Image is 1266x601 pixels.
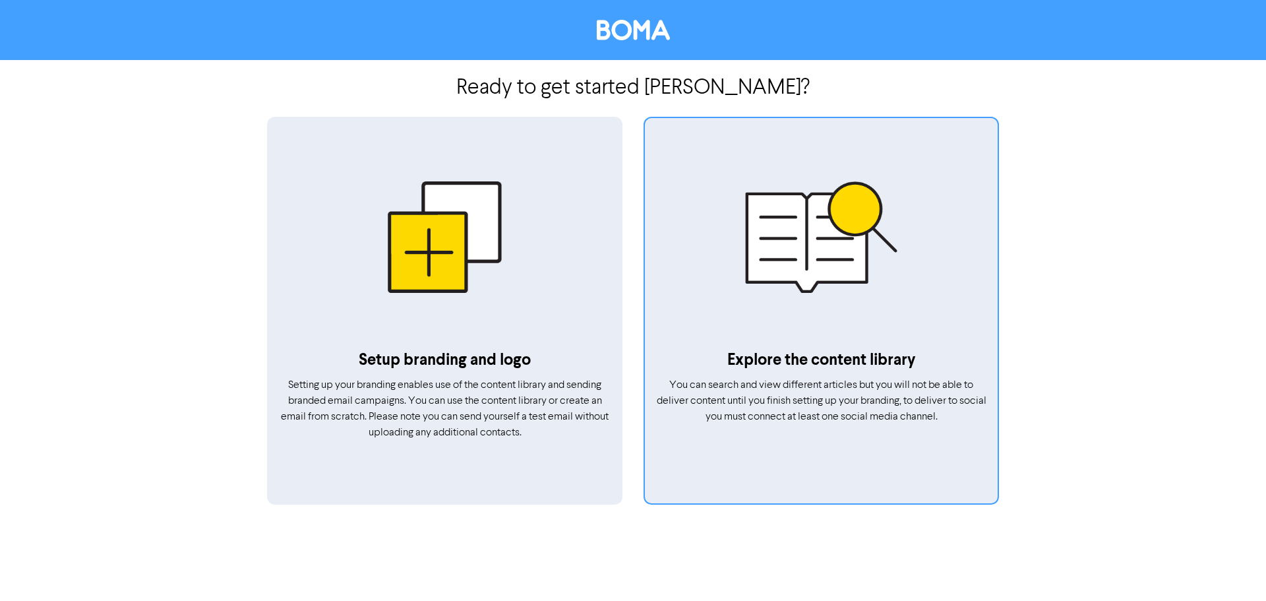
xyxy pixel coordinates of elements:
[657,380,986,422] span: You can search and view different articles but you will not be able to deliver content until you ...
[597,20,670,40] img: BOMA Logo
[644,78,810,99] span: [PERSON_NAME] ?
[655,348,987,372] p: Explore the content library
[281,380,609,438] span: Setting up your branding enables use of the content library and sending branded email campaigns. ...
[279,348,611,372] p: Setup branding and logo
[267,60,999,101] h2: Ready to get started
